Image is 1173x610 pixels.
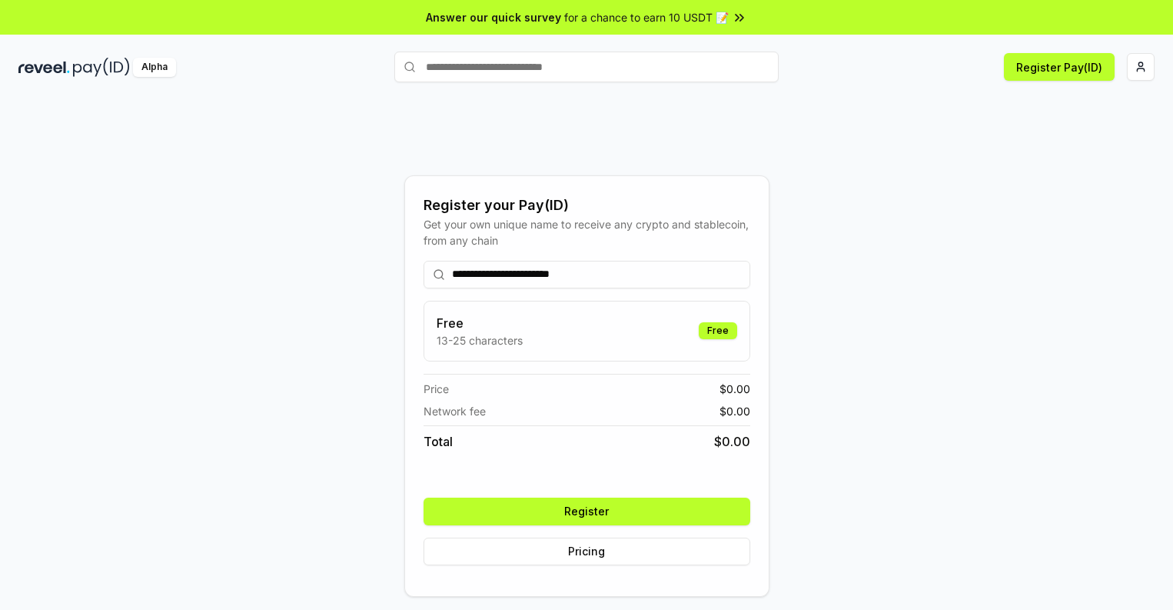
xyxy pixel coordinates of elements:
[424,403,486,419] span: Network fee
[437,314,523,332] h3: Free
[714,432,750,451] span: $ 0.00
[424,538,750,565] button: Pricing
[18,58,70,77] img: reveel_dark
[133,58,176,77] div: Alpha
[437,332,523,348] p: 13-25 characters
[1004,53,1115,81] button: Register Pay(ID)
[424,498,750,525] button: Register
[564,9,729,25] span: for a chance to earn 10 USDT 📝
[424,381,449,397] span: Price
[699,322,737,339] div: Free
[424,432,453,451] span: Total
[424,195,750,216] div: Register your Pay(ID)
[426,9,561,25] span: Answer our quick survey
[424,216,750,248] div: Get your own unique name to receive any crypto and stablecoin, from any chain
[719,381,750,397] span: $ 0.00
[719,403,750,419] span: $ 0.00
[73,58,130,77] img: pay_id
